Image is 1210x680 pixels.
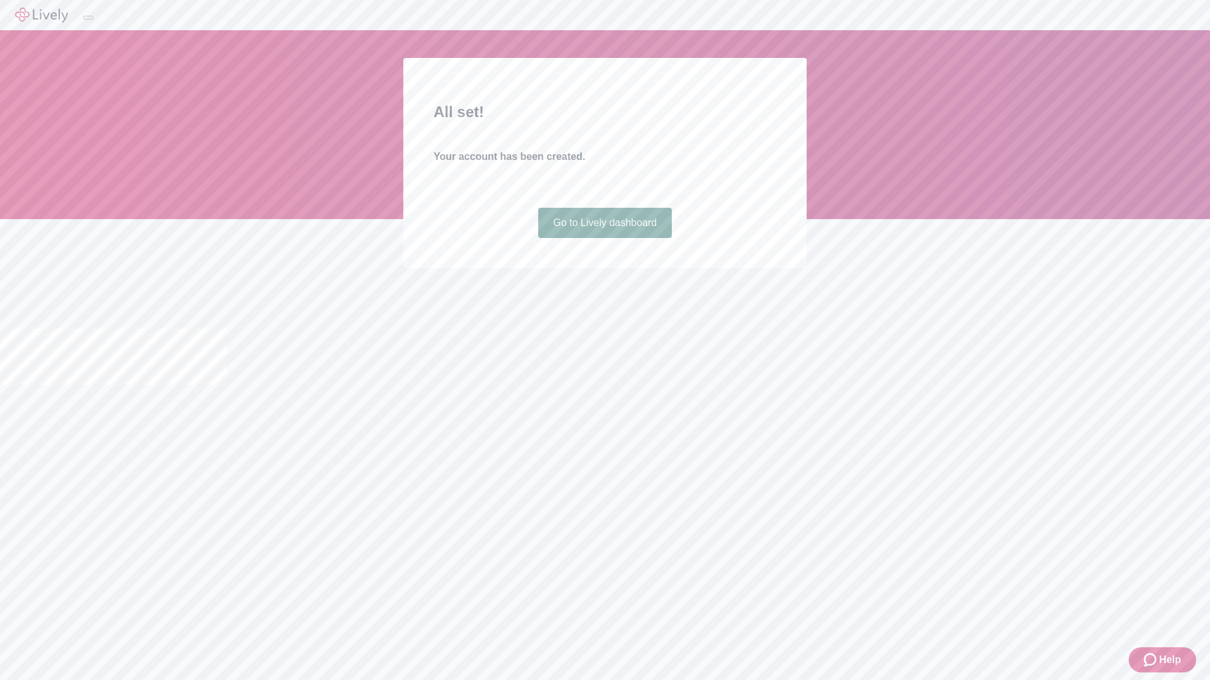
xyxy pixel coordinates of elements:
[434,101,776,123] h2: All set!
[1159,652,1181,667] span: Help
[15,8,68,23] img: Lively
[538,208,672,238] a: Go to Lively dashboard
[434,149,776,164] h4: Your account has been created.
[83,16,93,20] button: Log out
[1144,652,1159,667] svg: Zendesk support icon
[1129,647,1196,672] button: Zendesk support iconHelp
